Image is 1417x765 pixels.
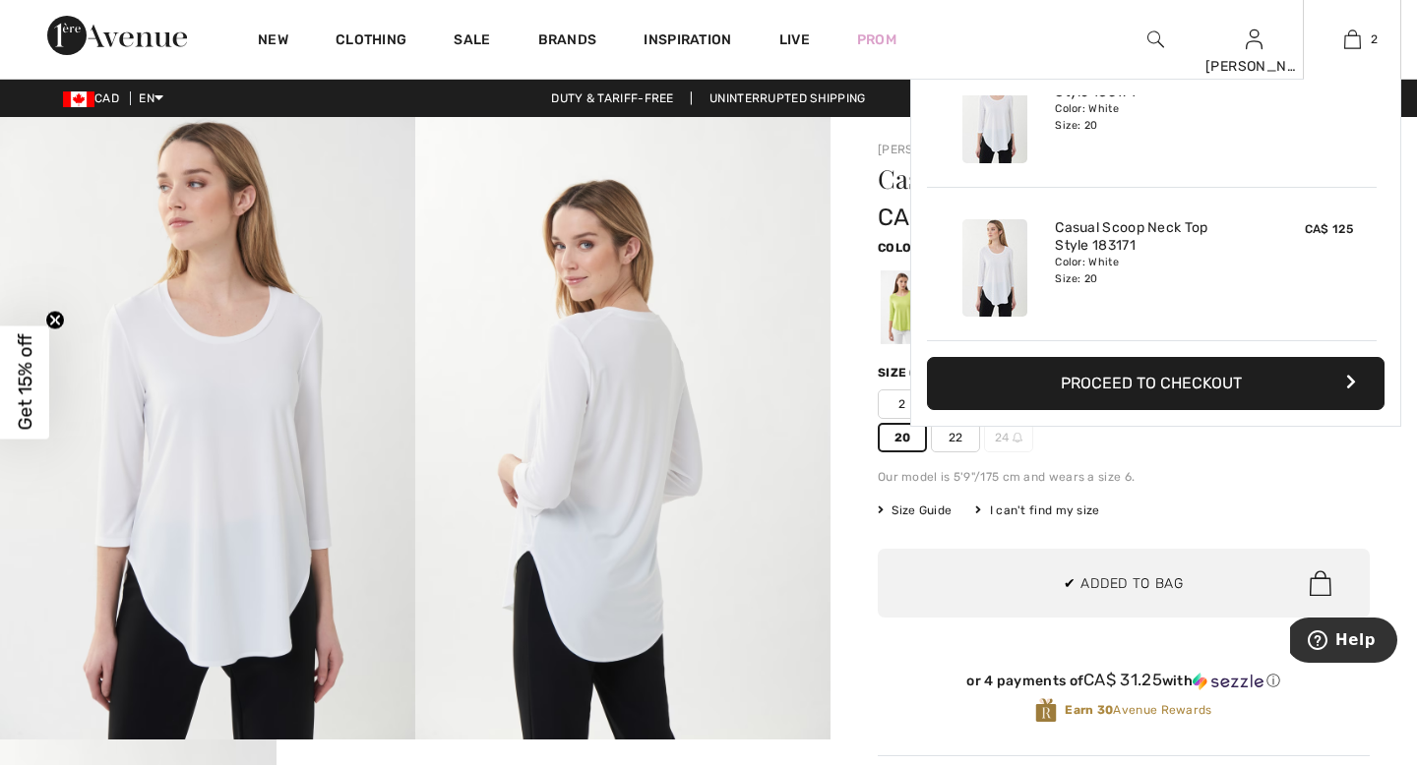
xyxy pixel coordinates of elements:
[962,219,1027,317] img: Casual Scoop Neck Top Style 183171
[47,16,187,55] img: 1ère Avenue
[878,204,969,231] span: CA$ 125
[878,501,952,519] span: Size Guide
[1013,433,1022,442] img: ring-m.svg
[779,29,810,50] a: Live
[1344,28,1361,51] img: My Bag
[1083,670,1162,689] span: CA$ 31.25
[1310,570,1331,596] img: Bag.svg
[878,671,1370,697] div: or 4 payments ofCA$ 31.25withSezzle Click to learn more about Sezzle
[1205,56,1302,77] div: [PERSON_NAME]
[1064,573,1184,594] span: ✔ Added to Bag
[931,423,980,452] span: 22
[878,423,927,452] span: 20
[1193,673,1263,690] img: Sezzle
[878,671,1370,690] div: or 4 payments of with
[14,334,36,431] span: Get 15% off
[63,91,127,105] span: CAD
[962,66,1027,163] img: Casual Scoop Neck Top Style 183171
[415,117,831,739] img: Casual Scoop Neck Top Style 183171. 2
[336,31,406,52] a: Clothing
[1246,28,1263,51] img: My Info
[878,364,1206,382] div: Size ([GEOGRAPHIC_DATA]/[GEOGRAPHIC_DATA]):
[878,549,1370,618] button: ✔ Added to Bag
[878,468,1370,486] div: Our model is 5'9"/175 cm and wears a size 6.
[878,241,924,255] span: Color:
[1305,222,1353,236] span: CA$ 125
[1065,701,1211,719] span: Avenue Rewards
[878,143,976,156] a: [PERSON_NAME]
[63,91,94,107] img: Canadian Dollar
[45,311,65,330] button: Close teaser
[1246,29,1263,48] a: Sign In
[1055,255,1249,286] div: Color: White Size: 20
[878,389,927,419] span: 2
[454,31,490,52] a: Sale
[1065,703,1113,717] strong: Earn 30
[927,357,1385,410] button: Proceed to Checkout
[258,31,288,52] a: New
[538,31,597,52] a: Brands
[878,166,1288,192] h1: Casual Scoop Neck Top Style 183171
[1055,219,1249,255] a: Casual Scoop Neck Top Style 183171
[1035,697,1057,724] img: Avenue Rewards
[881,270,932,344] div: Margarita
[644,31,731,52] span: Inspiration
[984,423,1033,452] span: 24
[1147,28,1164,51] img: search the website
[1371,30,1378,48] span: 2
[1055,101,1249,133] div: Color: White Size: 20
[975,501,1099,519] div: I can't find my size
[857,29,896,50] a: Prom
[1290,618,1397,667] iframe: Opens a widget where you can find more information
[1304,28,1400,51] a: 2
[139,91,163,105] span: EN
